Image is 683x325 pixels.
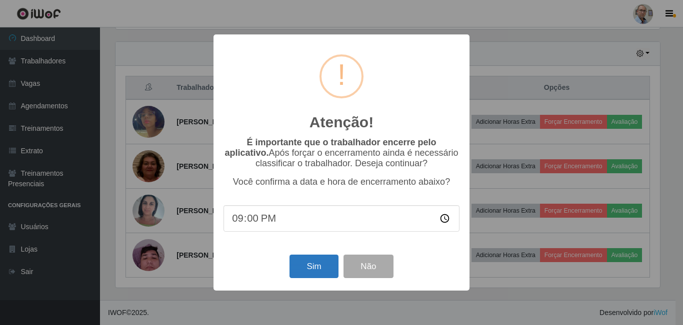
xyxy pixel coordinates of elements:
b: É importante que o trabalhador encerre pelo aplicativo. [224,137,436,158]
button: Sim [289,255,338,278]
button: Não [343,255,393,278]
h2: Atenção! [309,113,373,131]
p: Após forçar o encerramento ainda é necessário classificar o trabalhador. Deseja continuar? [223,137,459,169]
p: Você confirma a data e hora de encerramento abaixo? [223,177,459,187]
